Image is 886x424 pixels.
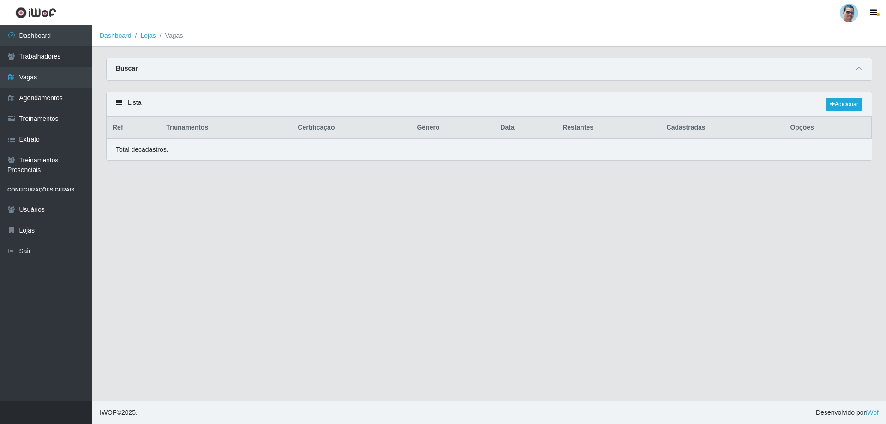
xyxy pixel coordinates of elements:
[495,117,557,139] th: Data
[107,117,161,139] th: Ref
[92,25,886,47] nav: breadcrumb
[100,32,132,39] a: Dashboard
[816,408,879,418] span: Desenvolvido por
[826,98,862,111] a: Adicionar
[784,117,871,139] th: Opções
[100,408,138,418] span: © 2025 .
[116,145,168,155] p: Total de cadastros.
[100,409,117,416] span: IWOF
[161,117,292,139] th: Trainamentos
[866,409,879,416] a: iWof
[156,31,183,41] li: Vagas
[116,65,138,72] strong: Buscar
[557,117,661,139] th: Restantes
[140,32,156,39] a: Lojas
[292,117,411,139] th: Certificação
[411,117,495,139] th: Gênero
[661,117,785,139] th: Cadastradas
[107,92,872,117] div: Lista
[15,7,56,18] img: CoreUI Logo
